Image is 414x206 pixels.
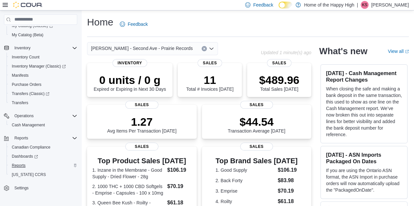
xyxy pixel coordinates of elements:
span: Sales [125,101,158,109]
a: Inventory Manager (Classic) [9,62,68,70]
div: Avg Items Per Transaction [DATE] [107,115,176,134]
p: Updated 1 minute(s) ago [261,50,311,55]
dd: $61.18 [278,198,297,205]
a: Transfers (Classic) [7,89,80,98]
a: Purchase Orders [9,81,44,88]
div: Total Sales [DATE] [259,73,299,92]
a: My Catalog (Beta) [9,31,46,39]
span: Transfers [12,100,28,105]
span: Dashboards [12,154,38,159]
img: Cova [13,2,43,8]
button: Manifests [7,71,80,80]
input: Dark Mode [279,2,292,8]
span: Canadian Compliance [12,145,50,150]
button: Cash Management [7,120,80,130]
a: Inventory Manager (Classic) [7,62,80,71]
div: Total # Invoices [DATE] [186,73,233,92]
span: Cash Management [9,121,77,129]
a: Settings [12,184,31,192]
span: Canadian Compliance [9,143,77,151]
dt: 2. 1000 THC + 1000 CBD Softgels - Emprise - Capsules - 100 x 10mg [92,183,165,196]
dd: $106.19 [167,166,191,174]
button: Transfers [7,98,80,107]
span: Reports [9,162,77,169]
button: Operations [12,112,36,120]
button: Open list of options [209,46,214,51]
span: My Catalog (Beta) [9,31,77,39]
span: Transfers (Classic) [12,91,49,96]
h3: Top Brand Sales [DATE] [215,157,297,165]
span: Inventory [12,44,77,52]
svg: External link [405,50,409,54]
button: Reports [1,134,80,143]
button: Reports [7,161,80,170]
h3: Top Product Sales [DATE] [92,157,191,165]
dd: $70.19 [167,182,191,190]
span: Transfers [9,99,77,107]
dd: $83.98 [278,177,297,184]
span: Dashboards [9,152,77,160]
p: If you are using the Ontario ASN format, the ASN Import in purchase orders will now automatically... [326,167,402,193]
h2: What's new [319,46,367,56]
h3: [DATE] - Cash Management Report Changes [326,70,402,83]
a: Canadian Compliance [9,143,53,151]
span: Sales [240,101,273,109]
button: Operations [1,111,80,120]
button: My Catalog (Beta) [7,30,80,40]
h3: [DATE] - ASN Imports Packaged On Dates [326,151,402,165]
dd: $106.19 [278,166,297,174]
span: Reports [12,163,26,168]
span: Feedback [253,2,273,8]
span: Manifests [12,73,28,78]
h1: Home [87,16,113,29]
button: Inventory [1,43,80,53]
a: Inventory Count [9,53,42,61]
a: Transfers [9,99,31,107]
span: Inventory Manager (Classic) [9,62,77,70]
dt: 4. Roilty [215,198,275,205]
span: Inventory Count [9,53,77,61]
span: Washington CCRS [9,171,77,179]
span: Transfers (Classic) [9,90,77,98]
span: Sales [198,59,222,67]
span: Inventory [112,59,147,67]
p: Home of the Happy High [304,1,354,9]
div: Transaction Average [DATE] [228,115,285,134]
span: Reports [14,135,28,141]
span: Feedback [128,21,148,27]
a: Feedback [117,18,150,31]
span: Purchase Orders [9,81,77,88]
button: Purchase Orders [7,80,80,89]
button: Clear input [202,46,207,51]
span: Operations [12,112,77,120]
span: Manifests [9,71,77,79]
span: Settings [12,184,77,192]
dt: 2. Back Forty [215,177,275,184]
a: Manifests [9,71,31,79]
a: My Catalog (Classic) [9,22,56,30]
p: $44.54 [228,115,285,128]
span: My Catalog (Classic) [12,23,53,28]
p: 0 units / 0 g [94,73,166,87]
a: Dashboards [9,152,41,160]
a: [US_STATE] CCRS [9,171,48,179]
a: Cash Management [9,121,47,129]
button: Settings [1,183,80,193]
a: Transfers (Classic) [9,90,52,98]
p: [PERSON_NAME] [371,1,409,9]
div: Kelsey Short [361,1,369,9]
span: Inventory [14,45,30,51]
button: Reports [12,134,31,142]
a: My Catalog (Classic) [7,21,80,30]
span: My Catalog (Beta) [12,32,44,38]
button: Inventory Count [7,53,80,62]
a: Reports [9,162,28,169]
span: Sales [267,59,292,67]
span: KS [362,1,367,9]
span: My Catalog (Classic) [9,22,77,30]
span: Purchase Orders [12,82,42,87]
p: 1.27 [107,115,176,128]
button: Inventory [12,44,33,52]
span: Operations [14,113,34,119]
